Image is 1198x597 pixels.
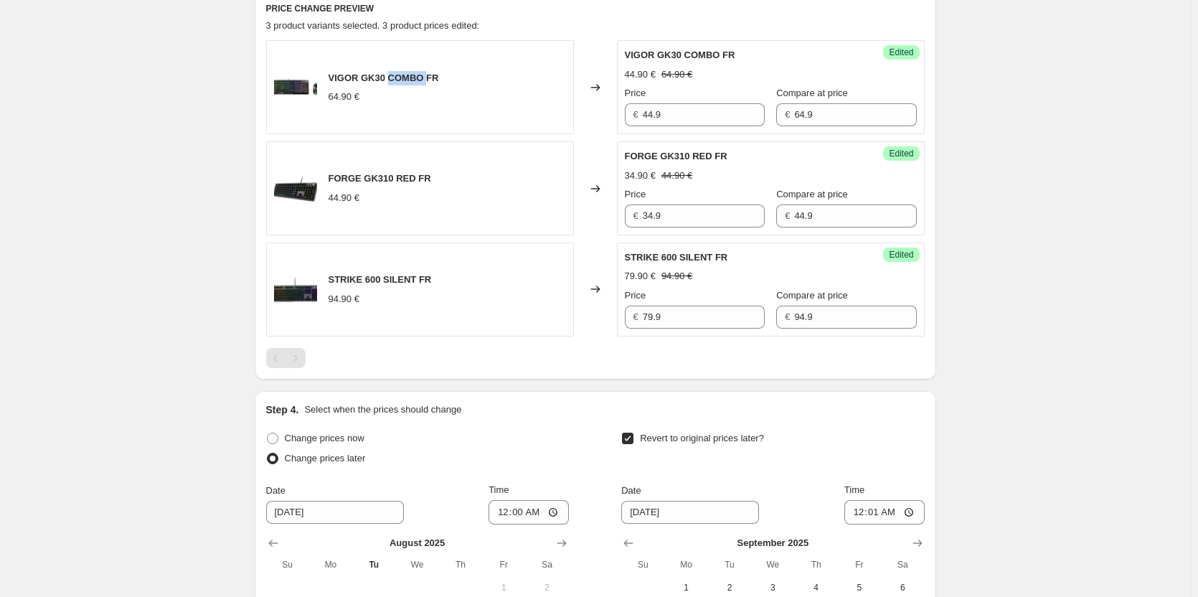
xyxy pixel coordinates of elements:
h6: PRICE CHANGE PREVIEW [266,3,925,14]
span: Sa [531,559,562,570]
span: 1 [488,582,519,593]
strike: 94.90 € [661,269,692,283]
input: 8/19/2025 [266,501,404,524]
span: Time [489,484,509,495]
th: Friday [482,553,525,576]
span: 2 [531,582,562,593]
p: Select when the prices should change [304,403,461,417]
span: Time [844,484,864,495]
span: Edited [889,249,913,260]
div: 94.90 € [329,292,359,306]
input: 8/19/2025 [621,501,759,524]
nav: Pagination [266,348,306,368]
span: € [633,109,638,120]
span: FORGE GK310 RED FR [329,173,431,184]
span: Price [625,189,646,199]
img: 1024_605a975e-3e66-4863-9fcd-bf7555e0304e_80x.png [274,66,317,109]
strike: 64.90 € [661,67,692,82]
span: Su [272,559,303,570]
span: Revert to original prices later? [640,433,764,443]
span: € [785,109,790,120]
span: Edited [889,148,913,159]
div: 44.90 € [625,67,656,82]
span: Price [625,290,646,301]
span: Edited [889,47,913,58]
button: Show previous month, August 2025 [618,533,638,553]
img: 1024_a70db1fa-c48d-4ac8-9d5b-fc8b0a6044cb_80x.png [274,167,317,210]
span: Su [627,559,659,570]
th: Wednesday [751,553,794,576]
span: We [757,559,788,570]
span: Th [800,559,831,570]
span: Date [266,485,286,496]
th: Thursday [439,553,482,576]
span: Change prices later [285,453,366,464]
button: Show next month, September 2025 [552,533,572,553]
th: Thursday [794,553,837,576]
th: Sunday [266,553,309,576]
span: € [633,210,638,221]
span: VIGOR GK30 COMBO FR [329,72,439,83]
span: € [785,311,790,322]
th: Wednesday [395,553,438,576]
span: Tu [714,559,745,570]
span: 2 [714,582,745,593]
span: FORGE GK310 RED FR [625,151,727,161]
th: Sunday [621,553,664,576]
span: Tu [358,559,390,570]
strike: 44.90 € [661,169,692,183]
button: Show previous month, July 2025 [263,533,283,553]
span: Mo [315,559,346,570]
div: 44.90 € [329,191,359,205]
span: Sa [887,559,918,570]
span: STRIKE 600 SILENT FR [329,274,432,285]
div: 64.90 € [329,90,359,104]
span: 3 product variants selected. 3 product prices edited: [266,20,480,31]
span: Compare at price [776,290,848,301]
span: 4 [800,582,831,593]
input: 12:00 [844,500,925,525]
span: 5 [844,582,875,593]
th: Tuesday [708,553,751,576]
span: Change prices now [285,433,364,443]
th: Tuesday [352,553,395,576]
button: Show next month, October 2025 [907,533,928,553]
span: Compare at price [776,88,848,98]
th: Monday [665,553,708,576]
span: Date [621,485,641,496]
th: Friday [838,553,881,576]
div: 34.90 € [625,169,656,183]
span: Th [445,559,476,570]
span: € [633,311,638,322]
th: Monday [309,553,352,576]
span: 3 [757,582,788,593]
span: VIGOR GK30 COMBO FR [625,50,735,60]
span: We [401,559,433,570]
span: STRIKE 600 SILENT FR [625,252,728,263]
span: Fr [844,559,875,570]
th: Saturday [881,553,924,576]
span: Compare at price [776,189,848,199]
span: Price [625,88,646,98]
img: 1024_b5cec5f2-04a5-4c40-8fc0-cc9fd1c7023e_80x.png [274,268,317,311]
h2: Step 4. [266,403,299,417]
span: Fr [488,559,519,570]
span: 1 [671,582,702,593]
span: € [785,210,790,221]
th: Saturday [525,553,568,576]
input: 12:00 [489,500,569,525]
span: Mo [671,559,702,570]
span: 6 [887,582,918,593]
div: 79.90 € [625,269,656,283]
